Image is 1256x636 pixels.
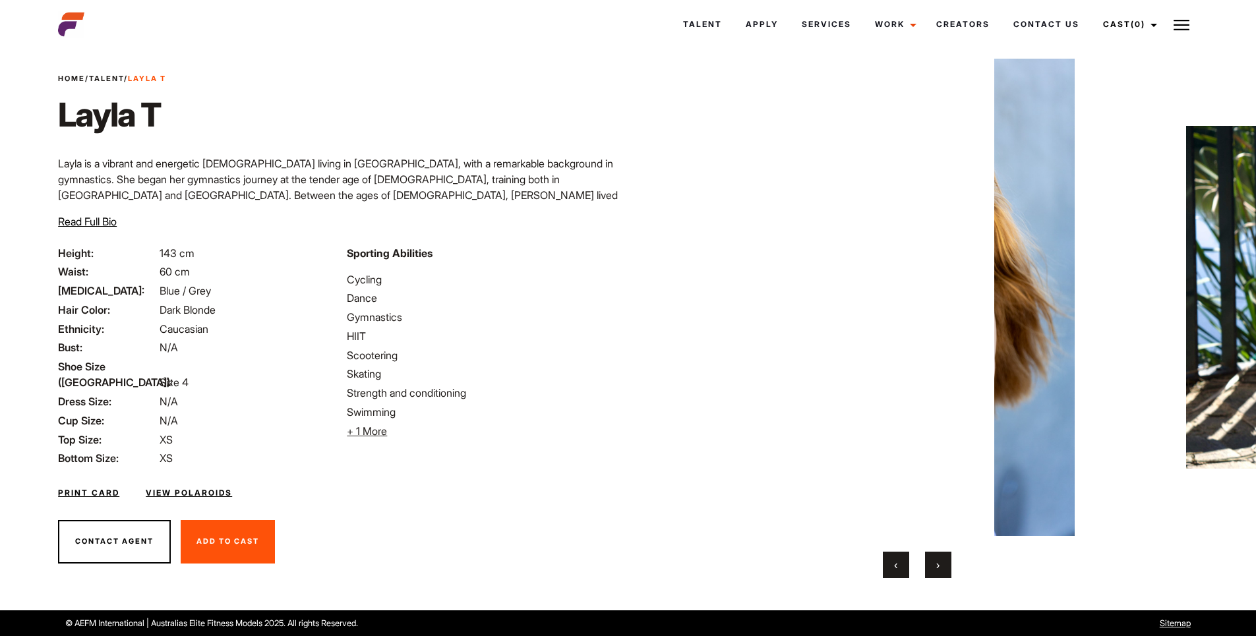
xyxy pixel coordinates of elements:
[58,245,157,261] span: Height:
[58,264,157,279] span: Waist:
[160,433,173,446] span: XS
[347,404,620,420] li: Swimming
[1002,7,1091,42] a: Contact Us
[58,156,620,250] p: Layla is a vibrant and energetic [DEMOGRAPHIC_DATA] living in [GEOGRAPHIC_DATA], with a remarkabl...
[863,7,924,42] a: Work
[58,432,157,448] span: Top Size:
[181,520,275,564] button: Add To Cast
[58,487,119,499] a: Print Card
[347,246,433,260] strong: Sporting Abilities
[58,450,157,466] span: Bottom Size:
[347,309,620,325] li: Gymnastics
[160,246,194,260] span: 143 cm
[58,302,157,318] span: Hair Color:
[160,376,189,389] span: Size 4
[347,347,620,363] li: Scootering
[58,95,166,134] h1: Layla T
[347,366,620,382] li: Skating
[146,487,232,499] a: View Polaroids
[196,536,259,546] span: Add To Cast
[160,303,216,316] span: Dark Blonde
[659,59,1173,536] img: 0B5A9161
[58,214,117,229] button: Read Full Bio
[58,321,157,337] span: Ethnicity:
[894,558,897,571] span: Previous
[347,328,620,344] li: HIIT
[936,558,940,571] span: Next
[1174,17,1189,33] img: Burger icon
[347,272,620,287] li: Cycling
[1091,7,1165,42] a: Cast(0)
[65,617,715,629] p: © AEFM International | Australias Elite Fitness Models 2025. All rights Reserved.
[58,359,157,390] span: Shoe Size ([GEOGRAPHIC_DATA]):
[671,7,734,42] a: Talent
[58,520,171,564] button: Contact Agent
[58,215,117,228] span: Read Full Bio
[924,7,1002,42] a: Creators
[160,395,178,408] span: N/A
[58,73,166,84] span: / /
[790,7,863,42] a: Services
[160,322,208,335] span: Caucasian
[734,7,790,42] a: Apply
[160,284,211,297] span: Blue / Grey
[1131,19,1145,29] span: (0)
[160,451,173,465] span: XS
[58,283,157,299] span: [MEDICAL_DATA]:
[1160,618,1191,628] a: Sitemap
[128,74,166,83] strong: Layla T
[58,339,157,355] span: Bust:
[347,385,620,401] li: Strength and conditioning
[160,414,178,427] span: N/A
[347,424,387,438] span: + 1 More
[58,74,85,83] a: Home
[160,341,178,354] span: N/A
[160,265,190,278] span: 60 cm
[89,74,124,83] a: Talent
[347,290,620,306] li: Dance
[58,11,84,38] img: cropped-aefm-brand-fav-22-square.png
[58,413,157,428] span: Cup Size:
[58,393,157,409] span: Dress Size:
